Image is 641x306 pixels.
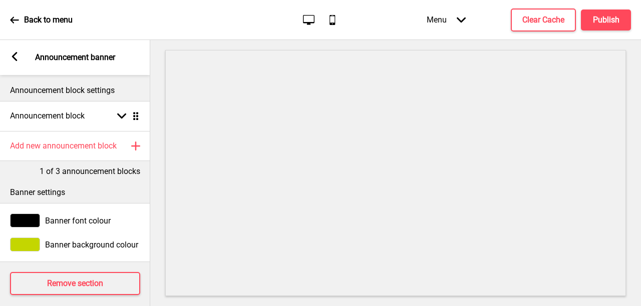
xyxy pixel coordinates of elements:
p: Announcement banner [35,52,115,63]
h4: Publish [593,14,619,25]
p: Announcement block settings [10,85,140,96]
h4: Announcement block [10,110,85,121]
div: Banner background colour [10,237,140,251]
p: Back to menu [24,14,73,25]
div: Menu [417,5,476,34]
h4: Clear Cache [522,14,564,25]
h4: Add new announcement block [10,140,117,151]
a: Back to menu [10,6,73,33]
h4: Remove section [47,278,103,289]
p: 1 of 3 announcement blocks [40,166,140,177]
div: Banner font colour [10,213,140,227]
button: Publish [581,9,631,30]
p: Banner settings [10,187,140,198]
span: Banner font colour [45,216,111,225]
button: Clear Cache [511,8,576,31]
span: Banner background colour [45,240,138,249]
button: Remove section [10,272,140,295]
